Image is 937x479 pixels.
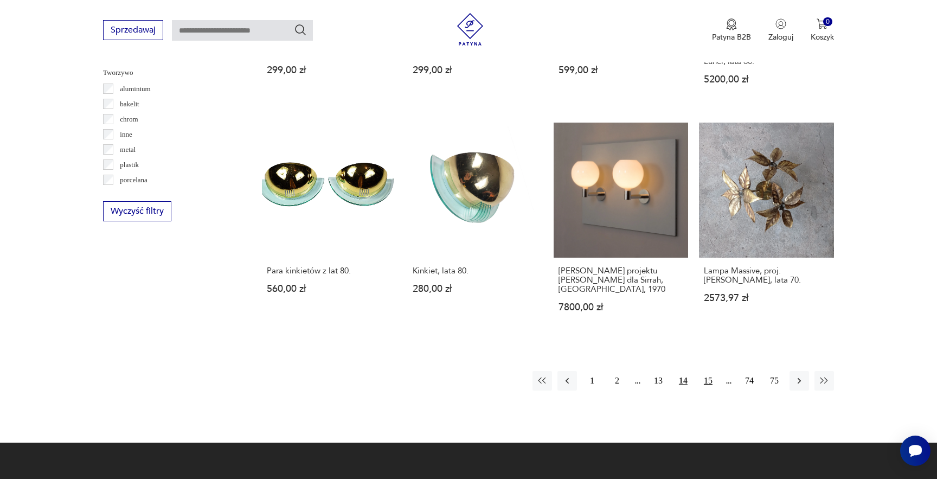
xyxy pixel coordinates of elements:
[408,123,543,333] a: Kinkiet, lata 80.Kinkiet, lata 80.280,00 zł
[120,159,139,171] p: plastik
[413,266,538,276] h3: Kinkiet, lata 80.
[704,293,829,303] p: 2573,97 zł
[120,113,138,125] p: chrom
[712,32,751,42] p: Patyna B2B
[120,98,139,110] p: bakelit
[726,18,737,30] img: Ikona medalu
[454,13,486,46] img: Patyna - sklep z meblami i dekoracjami vintage
[294,23,307,36] button: Szukaj
[712,18,751,42] button: Patyna B2B
[582,371,602,391] button: 1
[811,32,834,42] p: Koszyk
[768,32,793,42] p: Zaloguj
[103,27,163,35] a: Sprzedawaj
[559,303,684,312] p: 7800,00 zł
[554,123,689,333] a: Lampy ścienne projektu Franco Albini dla Sirrah, Włochy, 1970[PERSON_NAME] projektu [PERSON_NAME]...
[607,371,627,391] button: 2
[559,266,684,294] h3: [PERSON_NAME] projektu [PERSON_NAME] dla Sirrah, [GEOGRAPHIC_DATA], 1970
[103,67,236,79] p: Tworzywo
[649,371,668,391] button: 13
[120,189,142,201] p: porcelit
[740,371,759,391] button: 74
[262,123,397,333] a: Para kinkietów z lat 80.Para kinkietów z lat 80.560,00 zł
[712,18,751,42] a: Ikona medaluPatyna B2B
[900,436,930,466] iframe: Smartsupp widget button
[817,18,827,29] img: Ikona koszyka
[811,18,834,42] button: 0Koszyk
[413,66,538,75] p: 299,00 zł
[704,75,829,84] p: 5200,00 zł
[775,18,786,29] img: Ikonka użytkownika
[559,66,684,75] p: 599,00 zł
[120,83,150,95] p: aluminium
[267,266,392,276] h3: Para kinkietów z lat 80.
[103,201,171,221] button: Wyczyść filtry
[120,129,132,140] p: inne
[765,371,784,391] button: 75
[768,18,793,42] button: Zaloguj
[673,371,693,391] button: 14
[823,17,832,27] div: 0
[103,20,163,40] button: Sprzedawaj
[267,284,392,293] p: 560,00 zł
[413,284,538,293] p: 280,00 zł
[120,174,147,186] p: porcelana
[267,66,392,75] p: 299,00 zł
[699,123,834,333] a: Lampa Massive, proj. Willy Daro, lata 70.Lampa Massive, proj. [PERSON_NAME], lata 70.2573,97 zł
[120,144,136,156] p: metal
[704,266,829,285] h3: Lampa Massive, proj. [PERSON_NAME], lata 70.
[698,371,718,391] button: 15
[704,39,829,66] h3: Para kinkietów z drewna tekowego i mosiądzu w stylu Lunel, lata 60.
